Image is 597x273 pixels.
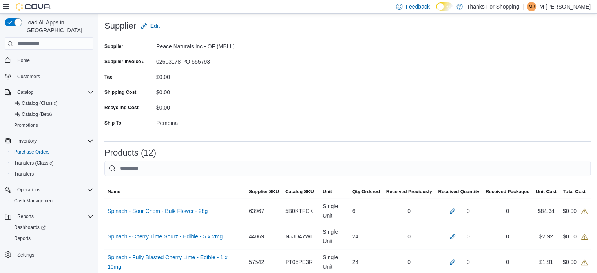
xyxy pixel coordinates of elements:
[22,18,93,34] span: Load All Apps in [GEOGRAPHIC_DATA]
[349,254,383,270] div: 24
[285,232,314,241] span: N5JD47WL
[563,232,588,241] div: $0.00
[14,71,93,81] span: Customers
[563,206,588,216] div: $0.00
[319,224,349,249] div: Single Unit
[246,185,282,198] button: Supplier SKU
[8,98,97,109] button: My Catalog (Classic)
[14,212,37,221] button: Reports
[405,3,429,11] span: Feedback
[467,232,470,241] div: 0
[17,252,34,258] span: Settings
[17,89,33,95] span: Catalog
[14,136,93,146] span: Inventory
[2,136,97,147] button: Inventory
[11,121,93,130] span: Promotions
[14,160,53,166] span: Transfers (Classic)
[14,122,38,128] span: Promotions
[522,2,524,11] p: |
[16,3,51,11] img: Cova
[11,196,57,205] a: Cash Management
[2,71,97,82] button: Customers
[11,234,93,243] span: Reports
[14,250,37,260] a: Settings
[104,120,121,126] label: Ship To
[17,57,30,64] span: Home
[11,223,93,232] span: Dashboards
[104,104,139,111] label: Recycling Cost
[104,89,136,95] label: Shipping Cost
[8,147,97,158] button: Purchase Orders
[11,169,37,179] a: Transfers
[156,40,261,49] div: Peace Naturals Inc - OF (MBLL)
[108,189,120,195] span: Name
[14,55,93,65] span: Home
[156,55,261,65] div: 02603178 PO 555793
[156,117,261,126] div: Pembina
[563,257,588,267] div: $0.00
[383,203,435,219] div: 0
[138,18,163,34] button: Edit
[104,59,145,65] label: Supplier Invoice #
[104,74,112,80] label: Tax
[14,111,52,117] span: My Catalog (Beta)
[8,169,97,180] button: Transfers
[108,253,243,271] a: Spinach - Fully Blasted Cherry Lime - Edible - 1 x 10mg
[2,55,97,66] button: Home
[11,158,57,168] a: Transfers (Classic)
[14,198,54,204] span: Cash Management
[249,232,264,241] span: 44069
[14,235,31,242] span: Reports
[8,158,97,169] button: Transfers (Classic)
[383,254,435,270] div: 0
[8,120,97,131] button: Promotions
[14,185,44,194] button: Operations
[14,212,93,221] span: Reports
[2,87,97,98] button: Catalog
[11,158,93,168] span: Transfers (Classic)
[11,169,93,179] span: Transfers
[528,2,535,11] span: MJ
[386,189,432,195] span: Received Previously
[533,203,560,219] div: $84.34
[11,110,55,119] a: My Catalog (Beta)
[11,121,41,130] a: Promotions
[482,229,532,244] div: 0
[14,136,40,146] button: Inventory
[104,148,156,158] h3: Products (12)
[539,2,591,11] p: M [PERSON_NAME]
[104,185,246,198] button: Name
[2,211,97,222] button: Reports
[108,232,223,241] a: Spinach - Cherry Lime Sourz - Edible - 5 x 2mg
[323,189,332,195] span: Unit
[104,21,136,31] h3: Supplier
[249,257,264,267] span: 57542
[150,22,160,30] span: Edit
[14,224,46,231] span: Dashboards
[14,88,93,97] span: Catalog
[11,147,93,157] span: Purchase Orders
[249,206,264,216] span: 63967
[104,43,123,49] label: Supplier
[285,189,314,195] span: Catalog SKU
[14,100,58,106] span: My Catalog (Classic)
[2,249,97,260] button: Settings
[11,234,34,243] a: Reports
[156,86,261,95] div: $0.00
[11,147,53,157] a: Purchase Orders
[14,56,33,65] a: Home
[438,189,479,195] span: Received Quantity
[14,88,37,97] button: Catalog
[17,73,40,80] span: Customers
[17,213,34,220] span: Reports
[383,229,435,244] div: 0
[536,189,557,195] span: Unit Cost
[11,223,49,232] a: Dashboards
[17,138,37,144] span: Inventory
[467,206,470,216] div: 0
[156,71,261,80] div: $0.00
[349,229,383,244] div: 24
[14,249,93,259] span: Settings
